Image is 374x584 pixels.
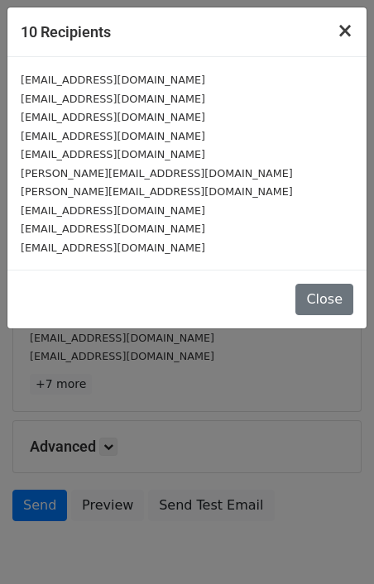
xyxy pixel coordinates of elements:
small: [EMAIL_ADDRESS][DOMAIN_NAME] [21,111,205,123]
button: Close [324,7,367,54]
small: [PERSON_NAME][EMAIL_ADDRESS][DOMAIN_NAME] [21,167,293,180]
small: [PERSON_NAME][EMAIL_ADDRESS][DOMAIN_NAME] [21,185,293,198]
iframe: Chat Widget [291,505,374,584]
button: Close [295,284,353,315]
small: [EMAIL_ADDRESS][DOMAIN_NAME] [21,74,205,86]
small: [EMAIL_ADDRESS][DOMAIN_NAME] [21,148,205,160]
small: [EMAIL_ADDRESS][DOMAIN_NAME] [21,130,205,142]
small: [EMAIL_ADDRESS][DOMAIN_NAME] [21,242,205,254]
small: [EMAIL_ADDRESS][DOMAIN_NAME] [21,223,205,235]
small: [EMAIL_ADDRESS][DOMAIN_NAME] [21,204,205,217]
h5: 10 Recipients [21,21,111,43]
span: × [337,19,353,42]
small: [EMAIL_ADDRESS][DOMAIN_NAME] [21,93,205,105]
